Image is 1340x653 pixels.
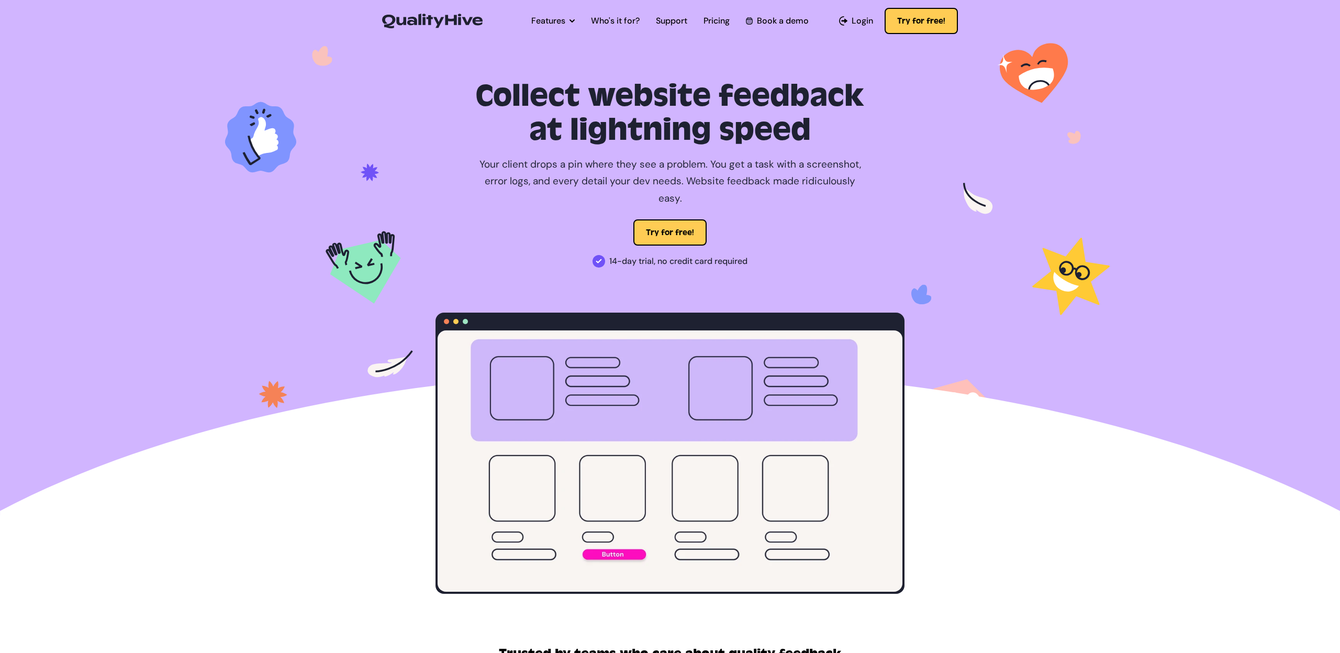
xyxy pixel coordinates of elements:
[531,15,575,27] a: Features
[746,17,753,24] img: Book a QualityHive Demo
[852,15,873,27] span: Login
[474,156,866,207] p: Your client drops a pin where they see a problem. You get a task with a screenshot, error logs, a...
[609,253,747,270] span: 14-day trial, no credit card required
[746,15,809,27] a: Book a demo
[839,15,873,27] a: Login
[593,255,605,268] img: 14-day trial, no credit card required
[591,15,640,27] a: Who's it for?
[435,80,904,148] h1: Collect website feedback at lightning speed
[382,14,483,28] img: QualityHive - Bug Tracking Tool
[656,15,687,27] a: Support
[225,40,1115,531] img: Task Tracking Tool for Designers
[703,15,730,27] a: Pricing
[885,8,958,34] button: Try for free!
[633,219,707,246] button: Try for free!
